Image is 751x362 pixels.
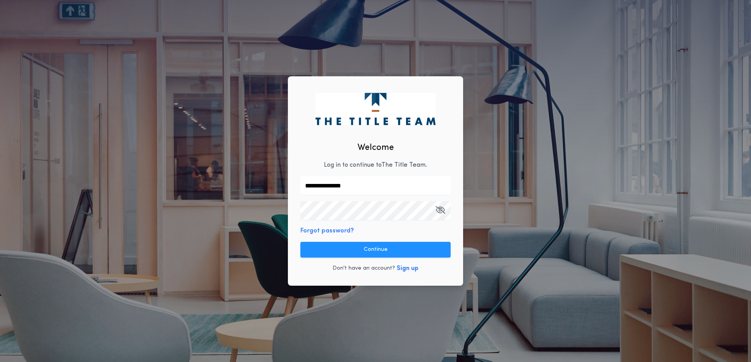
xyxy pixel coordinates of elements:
[332,265,395,272] p: Don't have an account?
[300,242,451,258] button: Continue
[315,93,435,125] img: logo
[397,264,419,273] button: Sign up
[300,226,354,236] button: Forgot password?
[324,160,427,170] p: Log in to continue to The Title Team .
[358,141,394,154] h2: Welcome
